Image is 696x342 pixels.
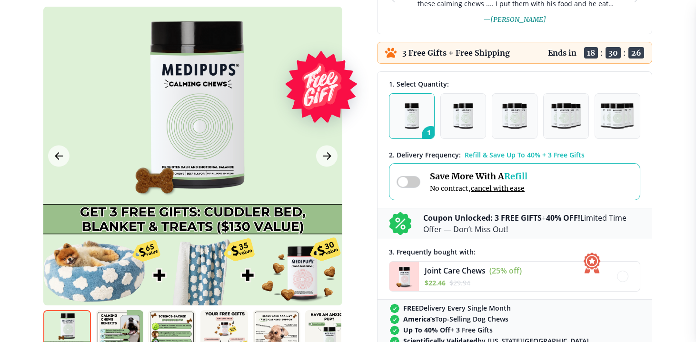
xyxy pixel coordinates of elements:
[425,278,446,287] span: $ 22.46
[489,265,522,276] span: (25% off)
[403,303,419,313] strong: FREE
[403,325,493,334] span: + 3 Free Gifts
[430,171,527,182] span: Save More With A
[389,247,476,256] span: 3 . Frequently bought with:
[502,103,527,129] img: Pack of 3 - Natural Dog Supplements
[403,325,450,334] strong: Up To 40% Off
[606,47,621,59] span: 30
[423,213,542,223] b: Coupon Unlocked: 3 FREE GIFTS
[403,314,508,323] span: Top-Selling Dog Chews
[403,303,511,313] span: Delivery Every Single Month
[504,171,527,182] span: Refill
[623,48,626,58] span: :
[389,79,640,88] div: 1. Select Quantity:
[465,150,585,159] span: Refill & Save Up To 40% + 3 Free Gifts
[389,262,419,291] img: Joint Care Chews - Medipups
[628,47,644,59] span: 26
[449,278,470,287] span: $ 29.94
[389,150,461,159] span: 2 . Delivery Frequency:
[584,47,598,59] span: 18
[402,48,510,58] p: 3 Free Gifts + Free Shipping
[430,184,527,193] span: No contract,
[405,103,419,129] img: Pack of 1 - Natural Dog Supplements
[546,213,580,223] b: 40% OFF!
[600,103,635,129] img: Pack of 5 - Natural Dog Supplements
[425,265,486,276] span: Joint Care Chews
[483,15,546,24] span: — [PERSON_NAME]
[403,314,435,323] strong: America’s
[389,93,435,139] button: 1
[423,212,640,235] p: + Limited Time Offer — Don’t Miss Out!
[316,146,338,167] button: Next Image
[422,126,440,144] span: 1
[453,103,473,129] img: Pack of 2 - Natural Dog Supplements
[551,103,580,129] img: Pack of 4 - Natural Dog Supplements
[548,48,577,58] p: Ends in
[48,146,70,167] button: Previous Image
[600,48,603,58] span: :
[471,184,525,193] span: cancel with ease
